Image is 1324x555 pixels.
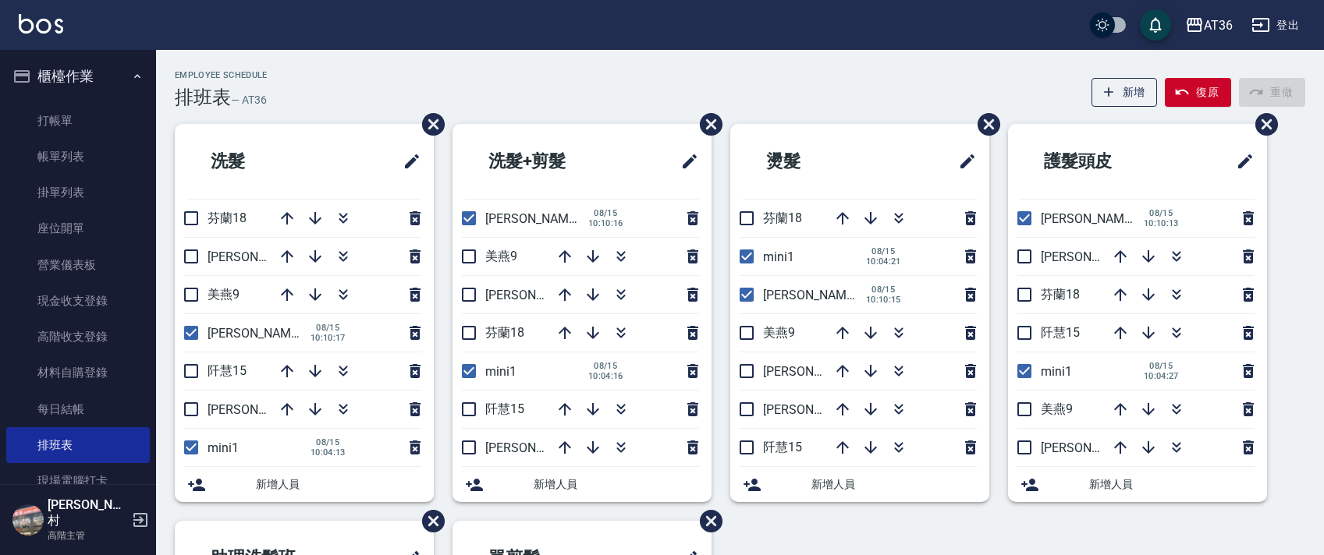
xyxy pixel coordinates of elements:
[1204,16,1233,35] div: AT36
[1041,364,1072,379] span: mini1
[208,402,315,417] span: [PERSON_NAME]11
[6,56,150,97] button: 櫃檯作業
[485,211,593,226] span: [PERSON_NAME]16
[485,325,524,340] span: 芬蘭18
[866,285,901,295] span: 08/15
[6,210,150,246] a: 座位開單
[949,143,977,180] span: 修改班表的標題
[1144,208,1179,218] span: 08/15
[485,401,524,416] span: 阡慧15
[485,288,593,302] span: [PERSON_NAME]11
[465,133,630,189] h2: 洗髮+剪髮
[6,319,150,355] a: 高階收支登錄
[256,476,421,493] span: 新增人員
[1041,211,1148,226] span: [PERSON_NAME]16
[208,440,239,455] span: mini1
[1041,325,1080,340] span: 阡慧15
[6,463,150,499] a: 現場電腦打卡
[393,143,421,180] span: 修改班表的標題
[1144,361,1179,371] span: 08/15
[485,440,586,455] span: [PERSON_NAME]6
[811,476,977,493] span: 新增人員
[6,175,150,210] a: 掛單列表
[534,476,699,493] span: 新增人員
[730,467,989,502] div: 新增人員
[6,139,150,175] a: 帳單列表
[208,363,247,378] span: 阡慧15
[1165,78,1231,107] button: 復原
[1089,476,1255,493] span: 新增人員
[763,440,802,454] span: 阡慧15
[763,364,871,379] span: [PERSON_NAME]11
[688,498,725,544] span: 刪除班表
[231,92,267,108] h6: — AT36
[688,101,725,147] span: 刪除班表
[1140,9,1171,41] button: save
[453,467,712,502] div: 新增人員
[410,498,447,544] span: 刪除班表
[6,427,150,463] a: 排班表
[311,447,346,458] span: 10:04:13
[866,256,901,267] span: 10:04:21
[1008,467,1267,502] div: 新增人員
[866,295,901,305] span: 10:10:15
[1041,401,1073,416] span: 美燕9
[208,210,247,225] span: 芬蘭18
[6,391,150,427] a: 每日結帳
[48,497,127,528] h5: [PERSON_NAME]村
[1041,440,1148,455] span: [PERSON_NAME]11
[1041,249,1141,264] span: [PERSON_NAME]6
[6,283,150,319] a: 現金收支登錄
[175,87,231,108] h3: 排班表
[208,287,240,302] span: 美燕9
[311,323,346,333] span: 08/15
[588,208,623,218] span: 08/15
[763,402,864,417] span: [PERSON_NAME]6
[588,361,623,371] span: 08/15
[311,437,346,447] span: 08/15
[1092,78,1158,107] button: 新增
[1021,133,1181,189] h2: 護髮頭皮
[743,133,886,189] h2: 燙髮
[175,467,434,502] div: 新增人員
[6,247,150,283] a: 營業儀表板
[966,101,1003,147] span: 刪除班表
[763,210,802,225] span: 芬蘭18
[1245,11,1305,40] button: 登出
[311,333,346,343] span: 10:10:17
[763,249,794,264] span: mini1
[48,528,127,543] p: 高階主管
[1144,218,1179,228] span: 10:10:13
[187,133,331,189] h2: 洗髮
[588,218,623,228] span: 10:10:16
[671,143,699,180] span: 修改班表的標題
[1226,143,1255,180] span: 修改班表的標題
[12,504,44,536] img: Person
[763,288,871,302] span: [PERSON_NAME]16
[6,103,150,139] a: 打帳單
[866,246,901,256] span: 08/15
[410,101,447,147] span: 刪除班表
[485,364,516,379] span: mini1
[6,355,150,391] a: 材料自購登錄
[208,326,315,341] span: [PERSON_NAME]16
[19,14,63,34] img: Logo
[588,371,623,381] span: 10:04:16
[763,325,795,340] span: 美燕9
[208,249,308,264] span: [PERSON_NAME]6
[1244,101,1280,147] span: 刪除班表
[175,70,268,80] h2: Employee Schedule
[1144,371,1179,381] span: 10:04:27
[1179,9,1239,41] button: AT36
[1041,287,1080,302] span: 芬蘭18
[485,249,517,263] span: 美燕9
